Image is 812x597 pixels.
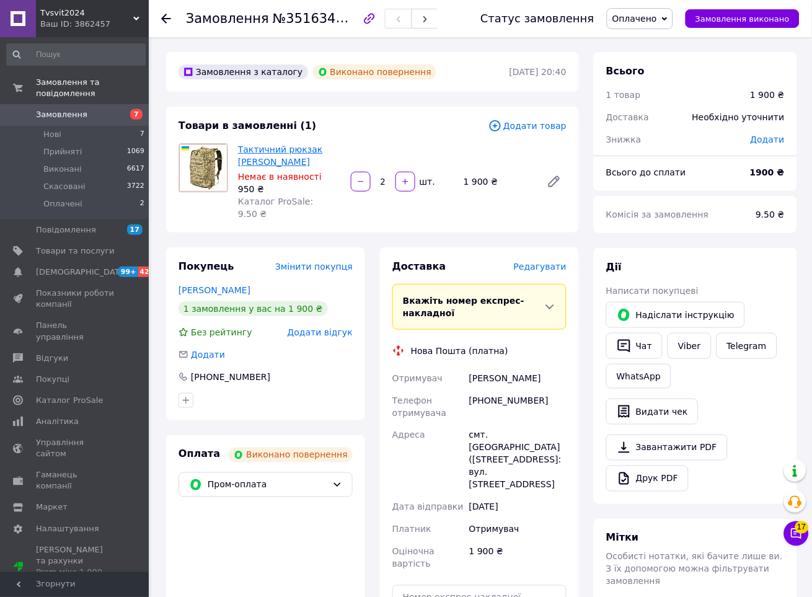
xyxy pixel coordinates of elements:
[190,371,271,383] div: [PHONE_NUMBER]
[542,169,567,194] a: Редагувати
[392,396,446,418] span: Телефон отримувача
[685,104,792,131] div: Необхідно уточнити
[612,14,657,24] span: Оплачено
[36,77,149,99] span: Замовлення та повідомлення
[140,129,144,140] span: 7
[510,67,567,77] time: [DATE] 20:40
[668,333,711,359] a: Viber
[43,181,86,192] span: Скасовані
[606,90,641,100] span: 1 товар
[313,64,437,79] div: Виконано повернення
[467,541,569,575] div: 1 900 ₴
[606,399,699,425] button: Видати чек
[408,345,511,357] div: Нова Пошта (платна)
[467,389,569,424] div: [PHONE_NUMBER]
[717,333,777,359] a: Telegram
[179,144,227,192] img: Тактичний рюкзак ЗСУ
[273,11,361,26] span: №351634974
[275,262,353,272] span: Змінити покупця
[467,496,569,518] div: [DATE]
[392,430,425,440] span: Адреса
[40,19,149,30] div: Ваш ID: 3862457
[36,416,79,427] span: Аналітика
[606,112,649,122] span: Доставка
[179,260,234,272] span: Покупець
[208,478,327,492] span: Пром-оплата
[179,448,220,460] span: Оплата
[417,175,436,188] div: шт.
[606,286,699,296] span: Написати покупцеві
[392,547,435,569] span: Оціночна вартість
[756,210,785,219] span: 9.50 ₴
[127,146,144,157] span: 1069
[40,7,133,19] span: Tvsvit2024
[467,367,569,389] div: [PERSON_NAME]
[36,224,96,236] span: Повідомлення
[36,320,115,342] span: Панель управління
[606,167,686,177] span: Всього до сплати
[179,301,328,316] div: 1 замовлення у вас на 1 900 ₴
[191,350,225,360] span: Додати
[238,144,323,167] a: Тактичний рюкзак [PERSON_NAME]
[751,135,785,144] span: Додати
[238,197,313,219] span: Каталог ProSale: 9.50 ₴
[606,552,783,586] span: Особисті нотатки, які бачите лише ви. З їх допомогою можна фільтрувати замовлення
[43,129,61,140] span: Нові
[36,470,115,492] span: Гаманець компанії
[606,532,639,544] span: Мітки
[686,9,800,28] button: Замовлення виконано
[606,333,663,359] button: Чат
[238,183,341,195] div: 950 ₴
[392,260,446,272] span: Доставка
[795,521,809,534] span: 17
[229,448,353,462] div: Виконано повернення
[606,135,642,144] span: Знижка
[606,364,671,389] a: WhatsApp
[118,267,138,277] span: 99+
[36,374,69,385] span: Покупці
[179,64,308,79] div: Замовлення з каталогу
[488,119,567,133] span: Додати товар
[784,521,809,546] button: Чат з покупцем17
[36,353,68,364] span: Відгуки
[138,267,152,277] span: 42
[459,173,537,190] div: 1 900 ₴
[514,262,567,272] span: Редагувати
[36,524,99,535] span: Налаштування
[191,327,252,337] span: Без рейтингу
[179,285,250,295] a: [PERSON_NAME]
[238,172,322,182] span: Немає в наявності
[6,43,146,66] input: Пошук
[467,518,569,541] div: Отримувач
[480,12,594,25] div: Статус замовлення
[606,435,728,461] a: Завантажити PDF
[751,89,785,101] div: 1 900 ₴
[36,395,103,406] span: Каталог ProSale
[606,210,709,219] span: Комісія за замовлення
[695,14,790,24] span: Замовлення виконано
[606,65,645,77] span: Всього
[467,424,569,496] div: смт. [GEOGRAPHIC_DATA] ([STREET_ADDRESS]: вул. [STREET_ADDRESS]
[127,164,144,175] span: 6617
[43,198,82,210] span: Оплачені
[392,524,431,534] span: Платник
[186,11,269,26] span: Замовлення
[36,502,68,513] span: Маркет
[36,438,115,460] span: Управління сайтом
[606,261,622,273] span: Дії
[392,502,464,512] span: Дата відправки
[288,327,353,337] span: Додати відгук
[36,567,115,590] div: Prom мікс 1 000 (13 місяців)
[36,545,115,590] span: [PERSON_NAME] та рахунки
[179,120,317,131] span: Товари в замовленні (1)
[43,164,82,175] span: Виконані
[161,12,171,25] div: Повернутися назад
[140,198,144,210] span: 2
[403,296,524,318] span: Вкажіть номер експрес-накладної
[127,224,143,235] span: 17
[127,181,144,192] span: 3722
[36,109,87,120] span: Замовлення
[36,288,115,310] span: Показники роботи компанії
[43,146,82,157] span: Прийняті
[606,466,689,492] a: Друк PDF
